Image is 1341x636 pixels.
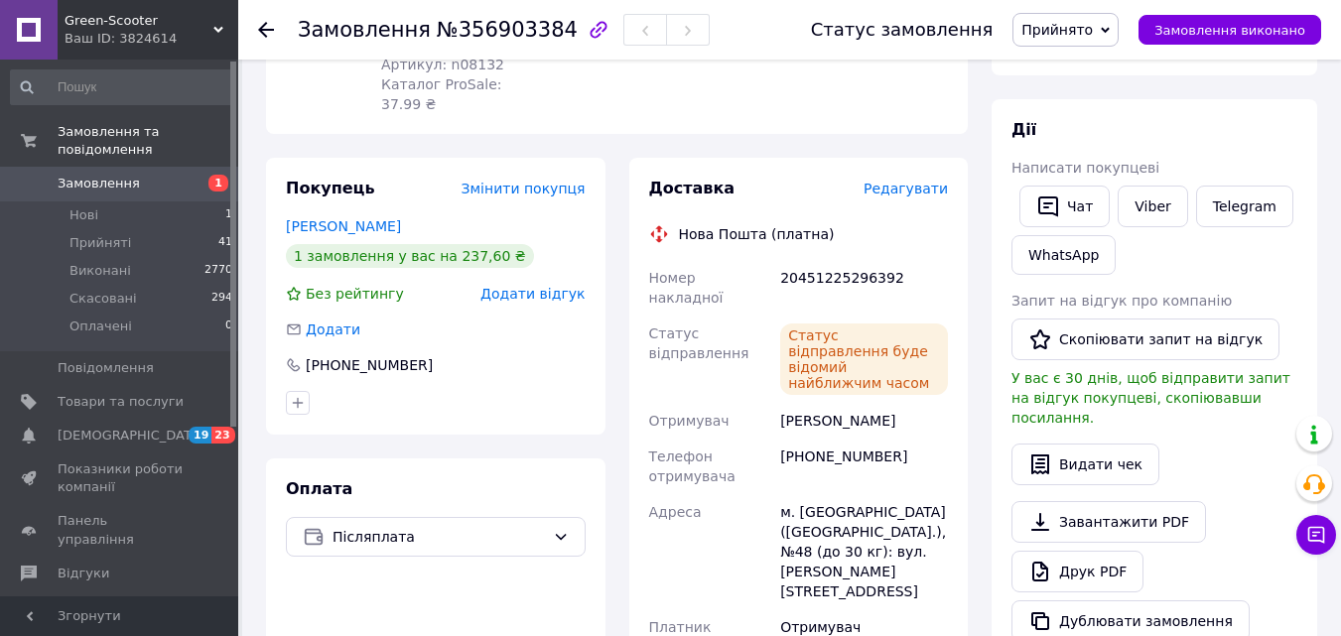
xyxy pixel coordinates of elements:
[211,427,234,444] span: 23
[864,181,948,196] span: Редагувати
[1011,293,1232,309] span: Запит на відгук про компанію
[1011,120,1036,139] span: Дії
[776,439,952,494] div: [PHONE_NUMBER]
[286,479,352,498] span: Оплата
[776,403,952,439] div: [PERSON_NAME]
[649,325,749,361] span: Статус відправлення
[258,20,274,40] div: Повернутися назад
[225,318,232,335] span: 0
[208,175,228,191] span: 1
[1296,515,1336,555] button: Чат з покупцем
[65,30,238,48] div: Ваш ID: 3824614
[649,413,730,429] span: Отримувач
[211,290,232,308] span: 294
[69,318,132,335] span: Оплачені
[304,355,435,375] div: [PHONE_NUMBER]
[811,20,994,40] div: Статус замовлення
[58,460,184,496] span: Показники роботи компанії
[225,206,232,224] span: 1
[1011,551,1143,592] a: Друк PDF
[58,565,109,582] span: Відгуки
[58,512,184,548] span: Панель управління
[480,286,585,302] span: Додати відгук
[69,290,137,308] span: Скасовані
[776,260,952,316] div: 20451225296392
[1196,186,1293,227] a: Telegram
[462,181,586,196] span: Змінити покупця
[1011,501,1206,543] a: Завантажити PDF
[1139,15,1321,45] button: Замовлення виконано
[1021,22,1093,38] span: Прийнято
[1011,318,1279,360] button: Скопіювати запит на відгук
[649,448,736,484] span: Телефон отримувача
[69,206,98,224] span: Нові
[381,57,504,72] span: Артикул: n08132
[1118,186,1187,227] a: Viber
[58,175,140,192] span: Замовлення
[306,286,404,302] span: Без рейтингу
[58,427,204,445] span: [DEMOGRAPHIC_DATA]
[1011,444,1159,485] button: Видати чек
[649,179,736,197] span: Доставка
[58,393,184,411] span: Товари та послуги
[218,234,232,252] span: 41
[1011,160,1159,176] span: Написати покупцеві
[58,359,154,377] span: Повідомлення
[58,123,238,159] span: Замовлення та повідомлення
[649,270,724,306] span: Номер накладної
[776,494,952,609] div: м. [GEOGRAPHIC_DATA] ([GEOGRAPHIC_DATA].), №48 (до 30 кг): вул. [PERSON_NAME][STREET_ADDRESS]
[306,321,360,337] span: Додати
[437,18,578,42] span: №356903384
[204,262,232,280] span: 2770
[286,218,401,234] a: [PERSON_NAME]
[1154,23,1305,38] span: Замовлення виконано
[649,619,712,635] span: Платник
[381,76,501,112] span: Каталог ProSale: 37.99 ₴
[286,244,534,268] div: 1 замовлення у вас на 237,60 ₴
[1011,370,1290,426] span: У вас є 30 днів, щоб відправити запит на відгук покупцеві, скопіювавши посилання.
[674,224,840,244] div: Нова Пошта (платна)
[1011,235,1116,275] a: WhatsApp
[298,18,431,42] span: Замовлення
[69,234,131,252] span: Прийняті
[189,427,211,444] span: 19
[69,262,131,280] span: Виконані
[333,526,545,548] span: Післяплата
[65,12,213,30] span: Green-Scooter
[10,69,234,105] input: Пошук
[649,504,702,520] span: Адреса
[1019,186,1110,227] button: Чат
[780,323,948,395] div: Статус відправлення буде відомий найближчим часом
[286,179,375,197] span: Покупець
